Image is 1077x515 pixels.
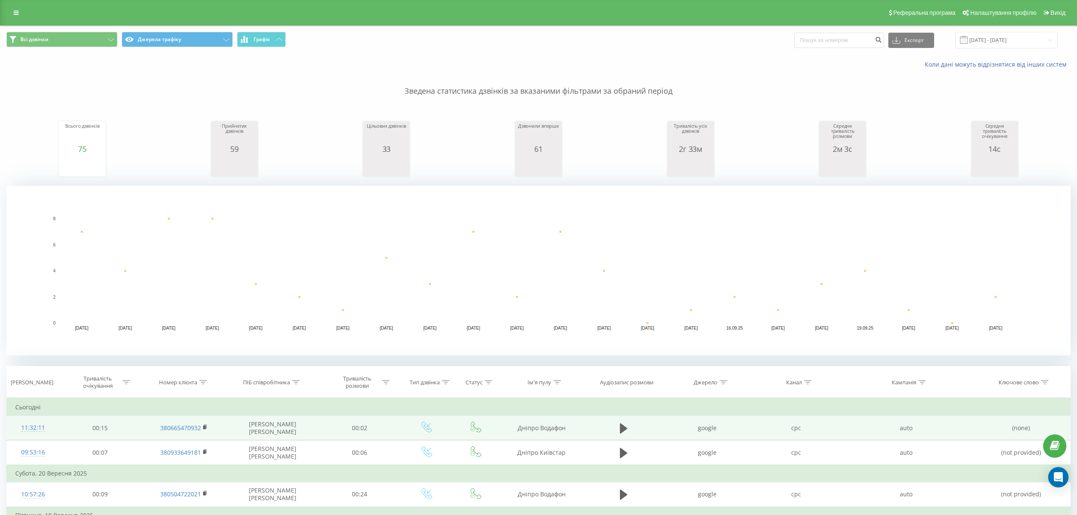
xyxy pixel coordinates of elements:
text: [DATE] [641,326,654,330]
span: Всі дзвінки [20,36,48,43]
text: [DATE] [989,326,1002,330]
td: Дніпро Водафон [499,482,584,507]
div: 11:32:11 [15,420,50,436]
div: 2м 3с [821,145,864,153]
td: google [663,482,752,507]
text: [DATE] [902,326,915,330]
a: 380665470932 [160,424,201,432]
input: Пошук за номером [794,33,884,48]
span: Вихід [1051,9,1066,16]
div: Аудіозапис розмови [600,379,653,386]
a: 380504722021 [160,490,201,498]
div: Канал [786,379,802,386]
td: google [663,416,752,440]
svg: A chart. [61,153,103,179]
div: 2г 33м [670,145,712,153]
span: Графік [254,36,270,42]
text: [DATE] [684,326,698,330]
svg: A chart. [974,153,1016,179]
div: Цільових дзвінків [365,123,407,145]
div: ПІБ співробітника [243,379,290,386]
td: (none) [972,416,1070,440]
div: Тип дзвінка [410,379,440,386]
button: Графік [237,32,286,47]
td: Дніпро Водафон [499,416,584,440]
div: Ключове слово [999,379,1039,386]
svg: A chart. [213,153,256,179]
text: [DATE] [946,326,959,330]
text: [DATE] [467,326,480,330]
text: [DATE] [815,326,829,330]
div: Ім'я пулу [527,379,551,386]
div: 61 [517,145,560,153]
td: [PERSON_NAME] [PERSON_NAME] [226,482,318,507]
button: Всі дзвінки [6,32,117,47]
text: [DATE] [293,326,306,330]
text: [DATE] [75,326,89,330]
span: Реферальна програма [893,9,956,16]
td: 00:06 [318,440,401,465]
div: 75 [61,145,103,153]
button: Експорт [888,33,934,48]
svg: A chart. [821,153,864,179]
div: 10:57:26 [15,486,50,503]
text: [DATE] [510,326,524,330]
div: Кампанія [892,379,916,386]
div: 14с [974,145,1016,153]
div: [PERSON_NAME] [11,379,53,386]
td: 00:07 [59,440,141,465]
td: cpc [752,440,840,465]
div: Середня тривалість очікування [974,123,1016,145]
td: 00:24 [318,482,401,507]
td: 00:09 [59,482,141,507]
td: (not provided) [972,440,1070,465]
button: Джерела трафіку [122,32,233,47]
td: google [663,440,752,465]
svg: A chart. [365,153,407,179]
div: Статус [466,379,483,386]
svg: A chart. [6,186,1071,355]
td: Субота, 20 Вересня 2025 [7,465,1071,482]
div: Тривалість усіх дзвінків [670,123,712,145]
svg: A chart. [517,153,560,179]
text: [DATE] [249,326,263,330]
td: cpc [752,416,840,440]
div: Прийнятих дзвінків [213,123,256,145]
svg: A chart. [670,153,712,179]
text: 19.09.25 [857,326,873,330]
div: Дзвонили вперше [517,123,560,145]
text: [DATE] [162,326,176,330]
text: [DATE] [206,326,219,330]
div: Середня тривалість розмови [821,123,864,145]
span: Налаштування профілю [970,9,1036,16]
td: 00:02 [318,416,401,440]
text: 4 [53,269,56,273]
td: [PERSON_NAME] [PERSON_NAME] [226,416,318,440]
p: Зведена статистика дзвінків за вказаними фільтрами за обраний період [6,69,1071,97]
a: Коли дані можуть відрізнятися вiд інших систем [925,60,1071,68]
td: Сьогодні [7,399,1071,416]
div: Номер клієнта [159,379,197,386]
a: 380933649181 [160,448,201,456]
div: 59 [213,145,256,153]
div: 33 [365,145,407,153]
text: [DATE] [119,326,132,330]
td: auto [840,440,972,465]
text: 6 [53,243,56,247]
div: Тривалість розмови [335,375,380,389]
text: 8 [53,216,56,221]
div: Всього дзвінків [61,123,103,145]
text: [DATE] [380,326,393,330]
div: 09:53:16 [15,444,50,461]
text: [DATE] [554,326,567,330]
td: 00:15 [59,416,141,440]
div: Тривалість очікування [75,375,120,389]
